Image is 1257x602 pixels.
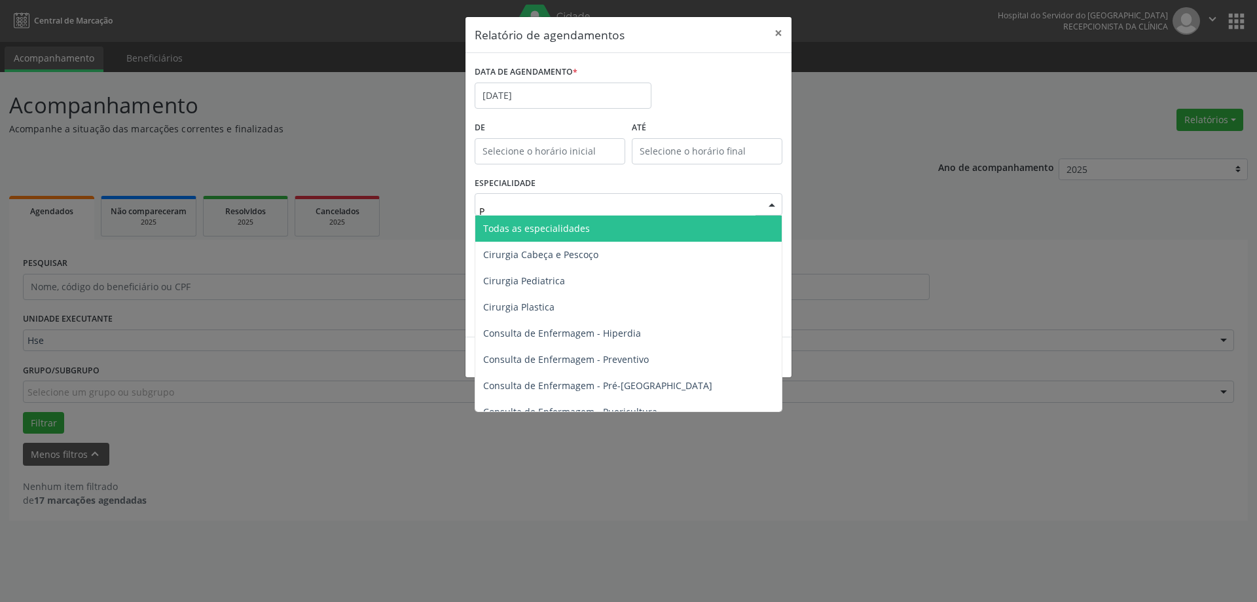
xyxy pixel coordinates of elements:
span: Todas as especialidades [483,222,590,235]
label: ESPECIALIDADE [475,174,536,194]
h5: Relatório de agendamentos [475,26,625,43]
label: De [475,118,625,138]
span: Consulta de Enfermagem - Preventivo [483,353,649,366]
label: ATÉ [632,118,782,138]
span: Consulta de Enfermagem - Pré-[GEOGRAPHIC_DATA] [483,379,712,392]
input: Selecione uma data ou intervalo [475,83,651,109]
span: Cirurgia Plastica [483,301,555,313]
span: Consulta de Enfermagem - Hiperdia [483,327,641,339]
input: Seleciona uma especialidade [479,198,756,224]
span: Cirurgia Pediatrica [483,274,565,287]
button: Close [765,17,792,49]
span: Cirurgia Cabeça e Pescoço [483,248,598,261]
span: Consulta de Enfermagem - Puericultura [483,405,657,418]
input: Selecione o horário final [632,138,782,164]
label: DATA DE AGENDAMENTO [475,62,577,83]
input: Selecione o horário inicial [475,138,625,164]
